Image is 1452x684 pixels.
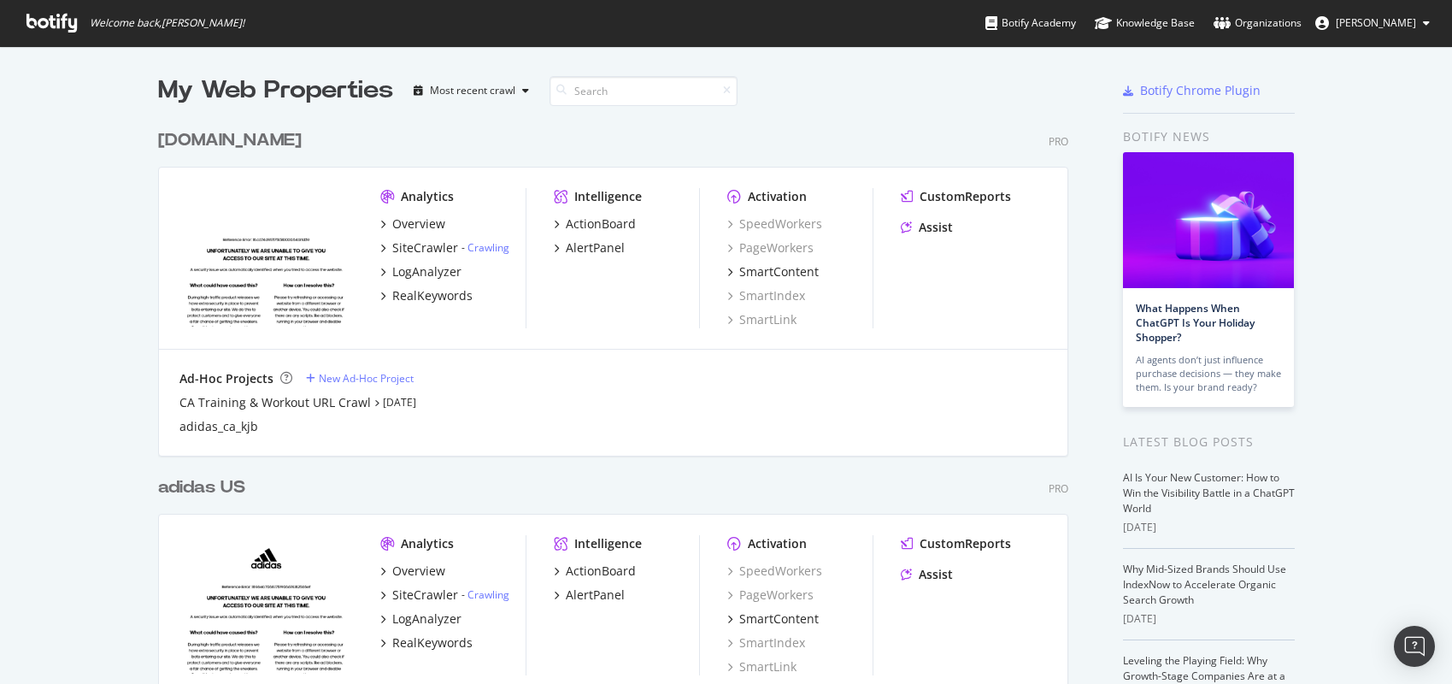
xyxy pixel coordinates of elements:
[1095,15,1195,32] div: Knowledge Base
[901,535,1011,552] a: CustomReports
[1394,626,1435,667] div: Open Intercom Messenger
[739,263,819,280] div: SmartContent
[566,587,625,604] div: AlertPanel
[748,535,807,552] div: Activation
[1136,301,1255,345] a: What Happens When ChatGPT Is Your Holiday Shopper?
[461,587,509,602] div: -
[919,566,953,583] div: Assist
[1049,481,1068,496] div: Pro
[566,239,625,256] div: AlertPanel
[727,215,822,233] a: SpeedWorkers
[158,475,245,500] div: adidas US
[550,76,738,106] input: Search
[380,563,445,580] a: Overview
[1302,9,1443,37] button: [PERSON_NAME]
[179,188,353,327] img: adidas.ca
[727,239,814,256] a: PageWorkers
[1336,15,1416,30] span: Kate Fischer
[554,215,636,233] a: ActionBoard
[392,587,458,604] div: SiteCrawler
[392,634,473,652] div: RealKeywords
[392,239,458,256] div: SiteCrawler
[407,77,536,104] button: Most recent crawl
[158,128,302,153] div: [DOMAIN_NAME]
[920,188,1011,205] div: CustomReports
[566,215,636,233] div: ActionBoard
[1140,82,1261,99] div: Botify Chrome Plugin
[380,610,461,628] a: LogAnalyzer
[319,371,414,386] div: New Ad-Hoc Project
[985,15,1076,32] div: Botify Academy
[1123,611,1295,627] div: [DATE]
[401,535,454,552] div: Analytics
[727,563,822,580] a: SpeedWorkers
[727,587,814,604] a: PageWorkers
[392,263,461,280] div: LogAnalyzer
[179,394,371,411] a: CA Training & Workout URL Crawl
[727,610,819,628] a: SmartContent
[739,610,819,628] div: SmartContent
[392,610,461,628] div: LogAnalyzer
[380,287,473,304] a: RealKeywords
[158,128,309,153] a: [DOMAIN_NAME]
[179,418,258,435] a: adidas_ca_kjb
[574,188,642,205] div: Intelligence
[1123,433,1295,451] div: Latest Blog Posts
[1214,15,1302,32] div: Organizations
[179,535,353,674] img: adidas.com/us
[383,395,416,410] a: [DATE]
[1136,353,1281,394] div: AI agents don’t just influence purchase decisions — they make them. Is your brand ready?
[727,634,805,652] a: SmartIndex
[901,219,953,236] a: Assist
[467,240,509,255] a: Crawling
[554,563,636,580] a: ActionBoard
[430,85,515,96] div: Most recent crawl
[1123,562,1286,607] a: Why Mid-Sized Brands Should Use IndexNow to Accelerate Organic Search Growth
[392,287,473,304] div: RealKeywords
[306,371,414,386] a: New Ad-Hoc Project
[461,240,509,255] div: -
[179,370,273,387] div: Ad-Hoc Projects
[727,263,819,280] a: SmartContent
[392,215,445,233] div: Overview
[574,535,642,552] div: Intelligence
[380,239,509,256] a: SiteCrawler- Crawling
[1123,82,1261,99] a: Botify Chrome Plugin
[1123,152,1294,288] img: What Happens When ChatGPT Is Your Holiday Shopper?
[901,188,1011,205] a: CustomReports
[158,475,252,500] a: adidas US
[1049,134,1068,149] div: Pro
[920,535,1011,552] div: CustomReports
[380,263,461,280] a: LogAnalyzer
[566,563,636,580] div: ActionBoard
[1123,520,1295,535] div: [DATE]
[158,74,393,108] div: My Web Properties
[90,16,244,30] span: Welcome back, [PERSON_NAME] !
[748,188,807,205] div: Activation
[380,215,445,233] a: Overview
[727,658,797,675] a: SmartLink
[1123,127,1295,146] div: Botify news
[727,287,805,304] a: SmartIndex
[401,188,454,205] div: Analytics
[1123,470,1295,516] a: AI Is Your New Customer: How to Win the Visibility Battle in a ChatGPT World
[467,587,509,602] a: Crawling
[901,566,953,583] a: Assist
[554,239,625,256] a: AlertPanel
[380,587,509,604] a: SiteCrawler- Crawling
[919,219,953,236] div: Assist
[727,311,797,328] a: SmartLink
[380,634,473,652] a: RealKeywords
[554,587,625,604] a: AlertPanel
[392,563,445,580] div: Overview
